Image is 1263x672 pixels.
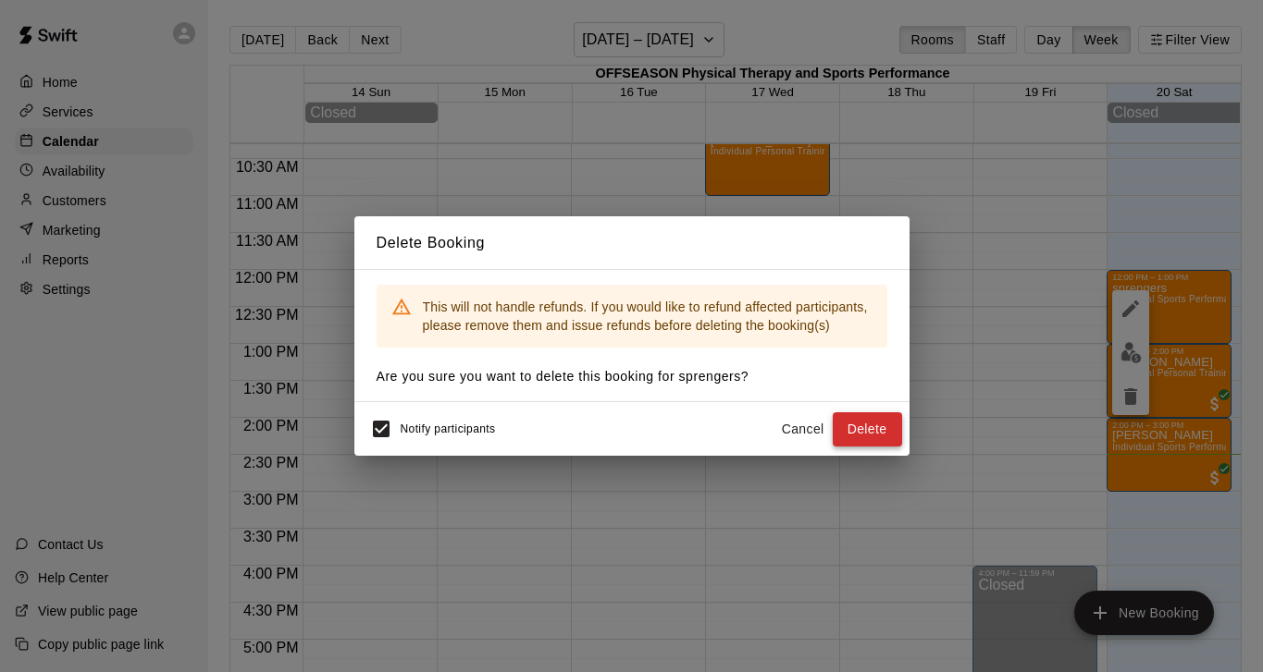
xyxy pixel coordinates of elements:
[377,367,887,386] p: Are you sure you want to delete this booking for sprengers ?
[833,412,902,446] button: Delete
[401,423,496,436] span: Notify participants
[774,412,833,446] button: Cancel
[423,290,873,342] div: This will not handle refunds. If you would like to refund affected participants, please remove th...
[354,216,910,270] h2: Delete Booking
